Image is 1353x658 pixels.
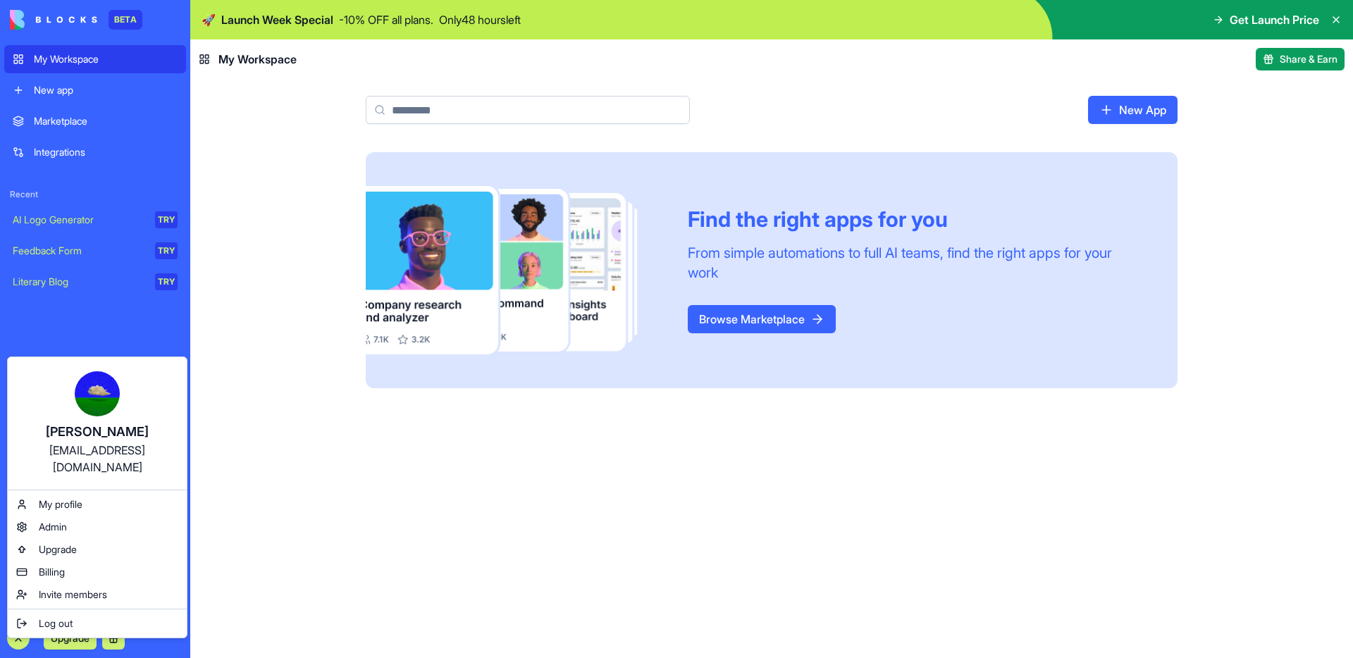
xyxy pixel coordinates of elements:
[4,189,186,200] span: Recent
[13,213,145,227] div: AI Logo Generator
[11,538,184,561] a: Upgrade
[155,211,178,228] div: TRY
[39,588,107,602] span: Invite members
[11,561,184,583] a: Billing
[155,273,178,290] div: TRY
[11,493,184,516] a: My profile
[39,542,77,557] span: Upgrade
[39,565,65,579] span: Billing
[11,583,184,606] a: Invite members
[13,244,145,258] div: Feedback Form
[13,275,145,289] div: Literary Blog
[22,422,173,442] div: [PERSON_NAME]
[39,520,67,534] span: Admin
[75,371,120,416] img: ACg8ocJm79W7Sek-o3hbK985lLkatCF1dQ8mxD3PT5U8bvxOCR9nTDg=s96-c
[39,497,82,511] span: My profile
[155,242,178,259] div: TRY
[11,516,184,538] a: Admin
[11,360,184,487] a: [PERSON_NAME][EMAIL_ADDRESS][DOMAIN_NAME]
[22,442,173,476] div: [EMAIL_ADDRESS][DOMAIN_NAME]
[39,616,73,631] span: Log out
